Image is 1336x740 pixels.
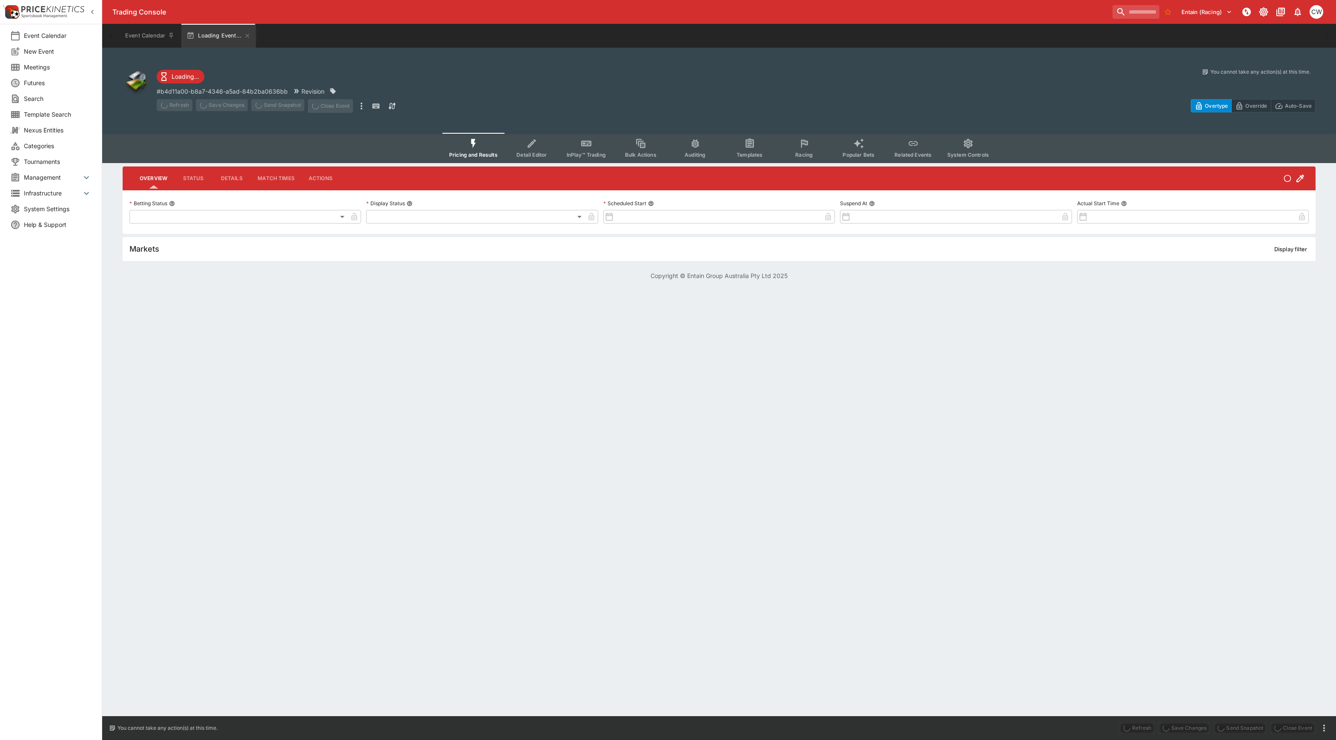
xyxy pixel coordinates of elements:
button: Actions [301,168,340,189]
button: Betting Status [169,201,175,207]
div: Christopher Winter [1310,5,1323,19]
div: Start From [1191,99,1316,112]
p: You cannot take any action(s) at this time. [118,724,218,732]
p: Override [1245,101,1267,110]
span: Bulk Actions [625,152,657,158]
button: Display Status [407,201,413,207]
p: You cannot take any action(s) at this time. [1210,68,1310,76]
button: Actual Start Time [1121,201,1127,207]
span: Futures [24,78,92,87]
p: Actual Start Time [1077,200,1119,207]
span: Search [24,94,92,103]
p: Scheduled Start [603,200,646,207]
span: Related Events [894,152,932,158]
button: Loading Event... [181,24,256,48]
button: Christopher Winter [1307,3,1326,21]
button: Overtype [1191,99,1232,112]
span: Templates [737,152,763,158]
span: Auditing [685,152,705,158]
span: Help & Support [24,220,92,229]
span: System Controls [947,152,989,158]
button: more [356,99,367,113]
p: Auto-Save [1285,101,1312,110]
span: Categories [24,141,92,150]
button: Suspend At [869,201,875,207]
span: New Event [24,47,92,56]
div: Trading Console [112,8,1109,17]
img: PriceKinetics Logo [3,3,20,20]
h5: Markets [129,244,159,254]
button: Status [174,168,212,189]
input: search [1112,5,1159,19]
span: Nexus Entities [24,126,92,135]
span: Racing [795,152,813,158]
button: Display filter [1269,242,1312,256]
span: Template Search [24,110,92,119]
button: Overview [133,168,174,189]
button: Override [1231,99,1271,112]
img: PriceKinetics [21,6,84,12]
img: other.png [123,68,150,95]
p: Betting Status [129,200,167,207]
p: Suspend At [840,200,867,207]
button: Details [212,168,251,189]
p: Revision [301,87,324,96]
button: Auto-Save [1271,99,1316,112]
span: Popular Bets [843,152,874,158]
button: Select Tenant [1176,5,1237,19]
button: more [1319,723,1329,733]
button: Match Times [251,168,301,189]
p: Overtype [1205,101,1228,110]
button: Event Calendar [120,24,180,48]
span: Meetings [24,63,92,72]
span: Tournaments [24,157,92,166]
button: No Bookmarks [1161,5,1175,19]
img: Sportsbook Management [21,14,67,18]
div: Event type filters [442,133,996,163]
span: Management [24,173,81,182]
button: Scheduled Start [648,201,654,207]
button: Notifications [1290,4,1305,20]
span: Infrastructure [24,189,81,198]
span: System Settings [24,204,92,213]
span: Detail Editor [516,152,547,158]
button: Toggle light/dark mode [1256,4,1271,20]
span: Pricing and Results [449,152,498,158]
button: Documentation [1273,4,1288,20]
p: Copyright © Entain Group Australia Pty Ltd 2025 [102,271,1336,280]
span: InPlay™ Trading [567,152,606,158]
button: NOT Connected to PK [1239,4,1254,20]
p: Loading... [172,72,199,81]
p: Copy To Clipboard [157,87,288,96]
span: Event Calendar [24,31,92,40]
p: Display Status [366,200,405,207]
